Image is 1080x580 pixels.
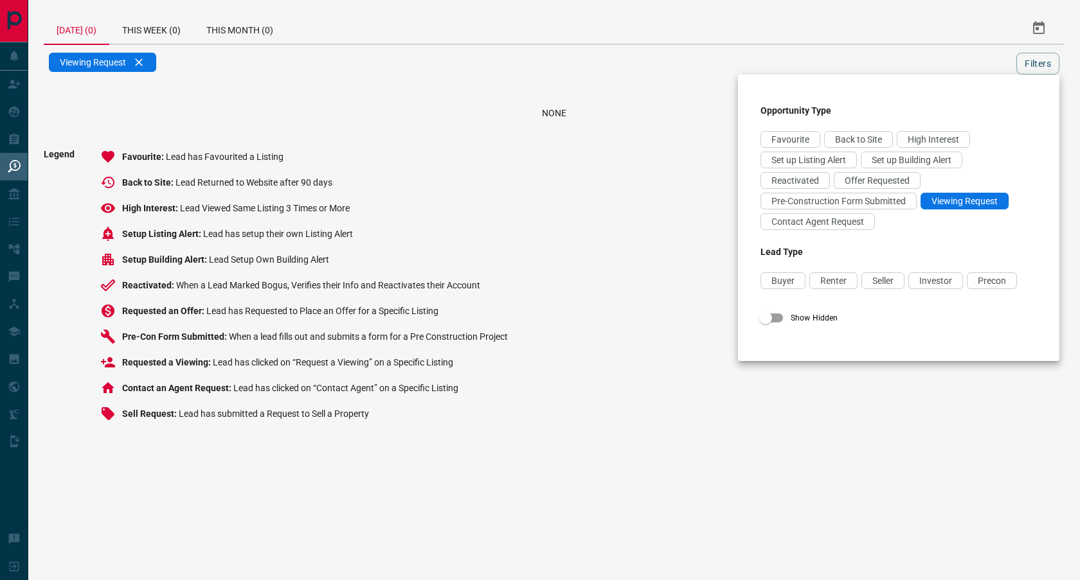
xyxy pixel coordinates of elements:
span: Set up Building Alert [872,155,951,165]
h3: Lead Type [760,247,1037,257]
div: Offer Requested [834,172,921,189]
span: Contact Agent Request [771,216,864,227]
div: Seller [861,272,905,289]
div: Precon [967,272,1017,289]
span: Renter [820,276,847,286]
span: Precon [978,276,1006,286]
div: Investor [908,272,963,289]
div: Reactivated [760,172,830,189]
span: Show Hidden [791,312,838,324]
div: Set up Building Alert [861,152,962,168]
span: Seller [872,276,894,286]
div: Set up Listing Alert [760,152,857,168]
div: Favourite [760,131,820,148]
div: Buyer [760,272,806,289]
div: Back to Site [824,131,893,148]
span: Reactivated [771,175,819,186]
div: High Interest [897,131,970,148]
span: Pre-Construction Form Submitted [771,196,906,206]
span: High Interest [908,134,959,145]
h3: Opportunity Type [760,105,1037,116]
div: Pre-Construction Form Submitted [760,193,917,209]
span: Set up Listing Alert [771,155,846,165]
div: Contact Agent Request [760,213,875,230]
span: Favourite [771,134,809,145]
span: Investor [919,276,952,286]
div: Renter [809,272,858,289]
span: Back to Site [835,134,882,145]
span: Offer Requested [845,175,910,186]
span: Viewing Request [932,196,998,206]
span: Buyer [771,276,795,286]
div: Viewing Request [921,193,1009,209]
